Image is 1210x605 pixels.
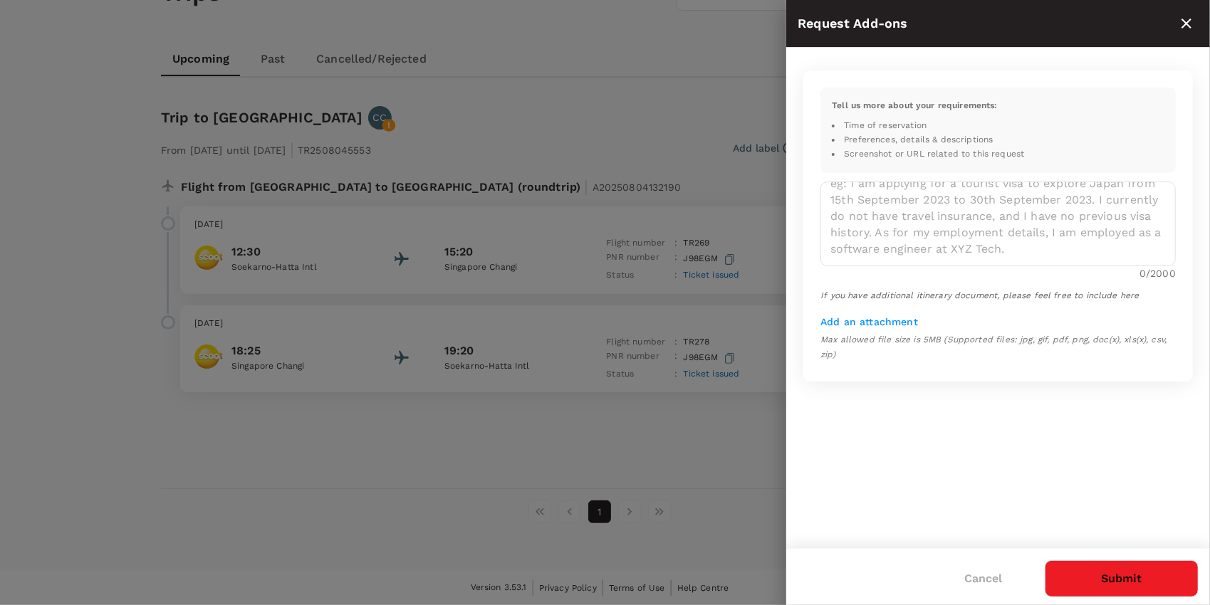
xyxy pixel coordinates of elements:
span: Add an attachment [820,316,918,327]
li: Preferences, details & descriptions [832,133,1164,147]
button: Submit [1045,560,1199,597]
div: Tell us more about your requirements: [832,99,1164,113]
button: close [1174,11,1199,36]
p: 0 /2000 [1139,266,1176,280]
li: Time of reservation [832,119,1164,133]
div: If you have additional itinerary document, please feel free to include here [820,289,1176,303]
li: Screenshot or URL related to this request [832,147,1164,162]
div: Request Add-ons [798,14,1174,34]
span: Max allowed file size is 5MB (Supported files: jpg, gif, pdf, png, doc(x), xls(x), csv, zip) [820,335,1167,360]
button: Cancel [944,561,1022,596]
